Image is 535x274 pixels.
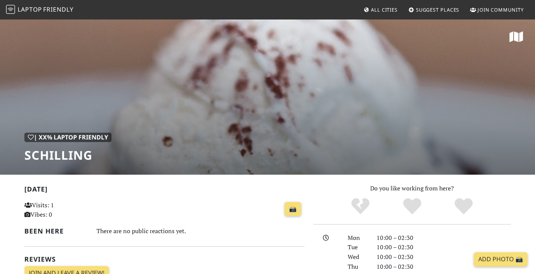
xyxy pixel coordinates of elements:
span: Friendly [43,5,73,13]
a: Suggest Places [405,3,463,16]
a: All Cities [360,3,401,16]
h2: Been here [24,227,88,235]
h2: [DATE] [24,185,304,196]
div: 10:00 – 02:30 [372,233,515,243]
span: Suggest Places [416,6,460,13]
span: Laptop [18,5,42,13]
a: Join Community [467,3,527,16]
h1: Schilling [24,148,112,162]
a: LaptopFriendly LaptopFriendly [6,3,74,16]
div: 10:00 – 02:30 [372,262,515,272]
span: All Cities [371,6,398,13]
div: Definitely! [438,197,490,216]
img: LaptopFriendly [6,5,15,14]
div: No [335,197,386,216]
p: Visits: 1 Vibes: 0 [24,201,112,220]
div: There are no public reactions yet. [96,226,304,237]
div: 10:00 – 02:30 [372,243,515,252]
div: Wed [343,252,372,262]
div: | XX% Laptop Friendly [24,133,112,142]
a: 📸 [285,202,301,216]
div: 10:00 – 02:30 [372,252,515,262]
p: Do you like working from here? [313,184,511,193]
h2: Reviews [24,255,304,263]
span: Join Community [478,6,524,13]
div: Mon [343,233,372,243]
div: Yes [386,197,438,216]
div: Tue [343,243,372,252]
a: Add Photo 📸 [474,252,527,267]
div: Thu [343,262,372,272]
